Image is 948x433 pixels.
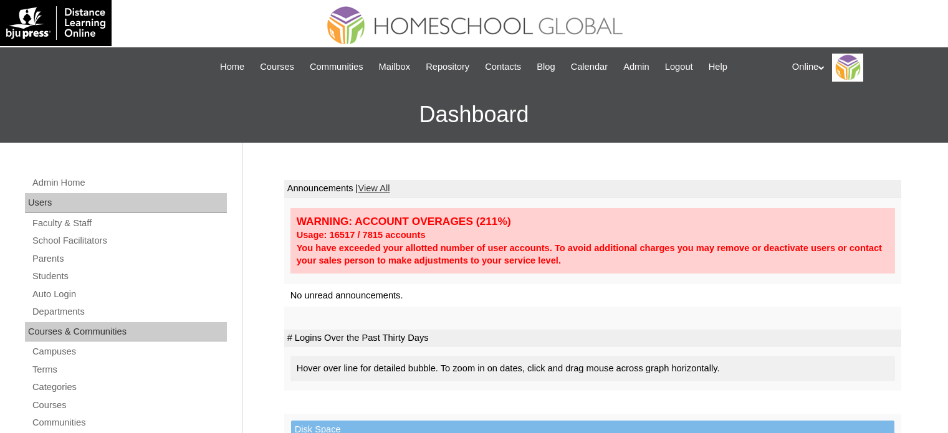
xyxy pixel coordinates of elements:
a: Mailbox [373,60,417,74]
span: Contacts [485,60,521,74]
div: Online [792,54,936,82]
a: Students [31,269,227,284]
a: View All [358,183,390,193]
div: WARNING: ACCOUNT OVERAGES (211%) [297,214,889,229]
a: Contacts [479,60,527,74]
img: logo-white.png [6,6,105,40]
div: You have exceeded your allotted number of user accounts. To avoid additional charges you may remo... [297,242,889,267]
a: Admin [617,60,656,74]
div: Users [25,193,227,213]
a: Faculty & Staff [31,216,227,231]
span: Admin [623,60,649,74]
a: Communities [31,415,227,431]
span: Logout [665,60,693,74]
h3: Dashboard [6,87,942,143]
span: Help [709,60,727,74]
a: Repository [419,60,476,74]
a: Blog [530,60,561,74]
span: Mailbox [379,60,411,74]
a: Terms [31,362,227,378]
a: Categories [31,379,227,395]
a: Admin Home [31,175,227,191]
a: Communities [304,60,370,74]
img: Online Academy [832,54,863,82]
span: Repository [426,60,469,74]
td: # Logins Over the Past Thirty Days [284,330,901,347]
a: Courses [254,60,300,74]
a: Courses [31,397,227,413]
a: Home [214,60,251,74]
td: Announcements | [284,180,901,197]
a: School Facilitators [31,233,227,249]
strong: Usage: 16517 / 7815 accounts [297,230,426,240]
td: No unread announcements. [284,284,901,307]
a: Logout [659,60,699,74]
span: Calendar [571,60,608,74]
a: Help [702,60,734,74]
div: Hover over line for detailed bubble. To zoom in on dates, click and drag mouse across graph horiz... [290,356,895,381]
div: Courses & Communities [25,322,227,342]
span: Blog [537,60,555,74]
span: Communities [310,60,363,74]
a: Parents [31,251,227,267]
a: Departments [31,304,227,320]
span: Courses [260,60,294,74]
a: Calendar [565,60,614,74]
span: Home [220,60,244,74]
a: Campuses [31,344,227,359]
a: Auto Login [31,287,227,302]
